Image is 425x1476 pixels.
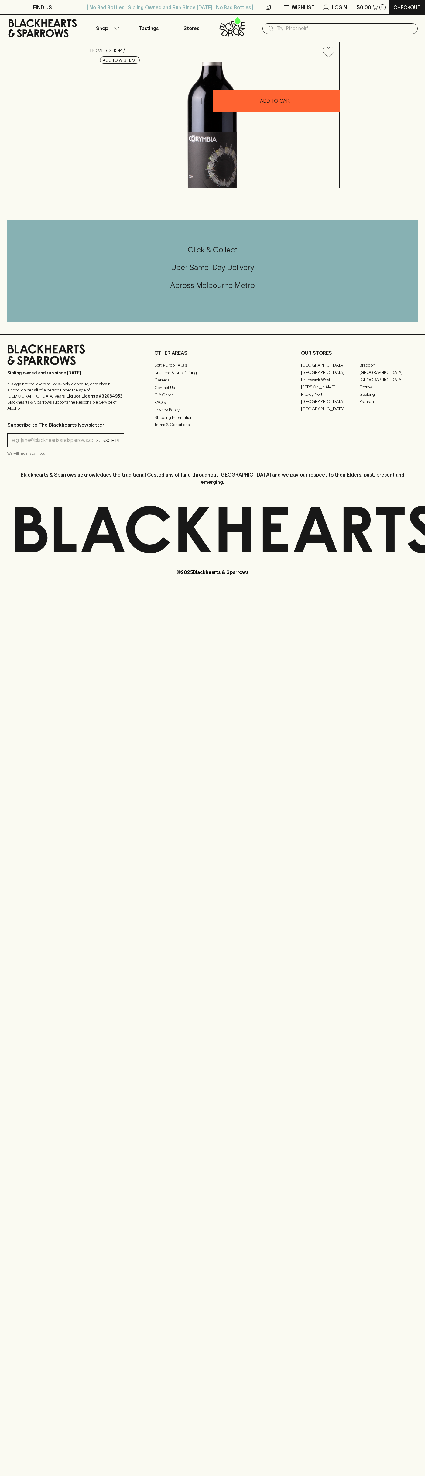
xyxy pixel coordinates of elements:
a: Tastings [128,15,170,42]
a: Terms & Conditions [154,421,271,429]
a: Bottle Drop FAQ's [154,362,271,369]
h5: Uber Same-Day Delivery [7,262,418,272]
button: Shop [85,15,128,42]
a: Stores [170,15,213,42]
h5: Across Melbourne Metro [7,280,418,290]
p: SUBSCRIBE [96,437,121,444]
img: 39052.png [85,62,339,188]
a: Shipping Information [154,414,271,421]
p: FIND US [33,4,52,11]
p: OUR STORES [301,349,418,357]
a: HOME [90,48,104,53]
p: ADD TO CART [260,97,293,104]
button: Add to wishlist [100,56,140,64]
p: Tastings [139,25,159,32]
p: Stores [183,25,199,32]
p: Wishlist [292,4,315,11]
a: Contact Us [154,384,271,391]
a: Fitzroy North [301,391,359,398]
a: Business & Bulk Gifting [154,369,271,376]
p: OTHER AREAS [154,349,271,357]
input: e.g. jane@blackheartsandsparrows.com.au [12,436,93,445]
input: Try "Pinot noir" [277,24,413,33]
a: [GEOGRAPHIC_DATA] [359,369,418,376]
a: [PERSON_NAME] [301,383,359,391]
a: Privacy Policy [154,406,271,414]
button: Add to wishlist [320,44,337,60]
p: Subscribe to The Blackhearts Newsletter [7,421,124,429]
a: [GEOGRAPHIC_DATA] [301,369,359,376]
a: Careers [154,377,271,384]
a: FAQ's [154,399,271,406]
p: $0.00 [357,4,371,11]
p: Checkout [393,4,421,11]
a: Geelong [359,391,418,398]
p: Login [332,4,347,11]
a: [GEOGRAPHIC_DATA] [301,398,359,405]
strong: Liquor License #32064953 [67,394,122,398]
div: Call to action block [7,220,418,322]
p: Sibling owned and run since [DATE] [7,370,124,376]
a: Brunswick West [301,376,359,383]
a: SHOP [109,48,122,53]
p: We will never spam you [7,450,124,456]
h5: Click & Collect [7,245,418,255]
button: ADD TO CART [213,90,340,112]
p: Shop [96,25,108,32]
a: Prahran [359,398,418,405]
p: 0 [381,5,384,9]
a: [GEOGRAPHIC_DATA] [301,405,359,412]
a: Gift Cards [154,391,271,399]
a: [GEOGRAPHIC_DATA] [359,376,418,383]
a: Fitzroy [359,383,418,391]
a: Braddon [359,361,418,369]
button: SUBSCRIBE [93,434,124,447]
p: It is against the law to sell or supply alcohol to, or to obtain alcohol on behalf of a person un... [7,381,124,411]
a: [GEOGRAPHIC_DATA] [301,361,359,369]
p: Blackhearts & Sparrows acknowledges the traditional Custodians of land throughout [GEOGRAPHIC_DAT... [12,471,413,486]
